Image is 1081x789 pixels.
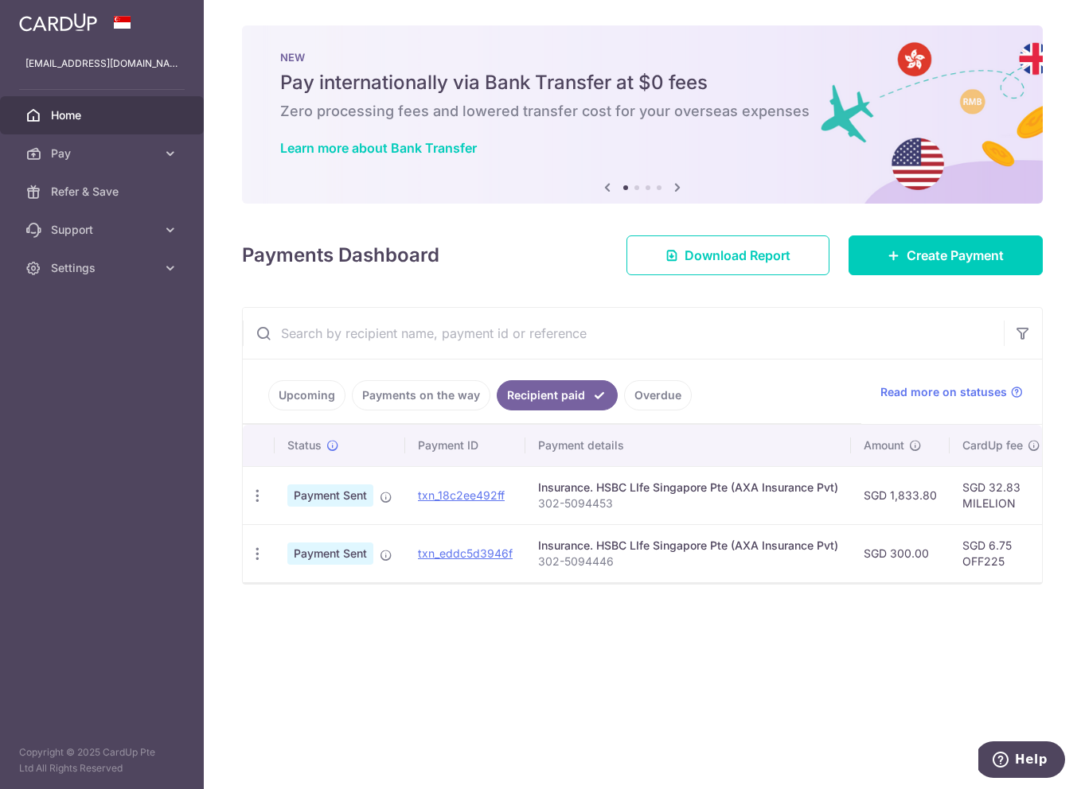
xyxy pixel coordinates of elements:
[418,546,513,560] a: txn_eddc5d3946f
[538,496,838,511] p: 302-5094453
[51,107,156,123] span: Home
[685,246,790,265] span: Download Report
[978,741,1065,781] iframe: Opens a widget where you can find more information
[880,384,1007,400] span: Read more on statuses
[280,51,1005,64] p: NEW
[287,484,373,507] span: Payment Sent
[405,425,525,466] th: Payment ID
[538,538,838,554] div: Insurance. HSBC LIfe Singapore Pte (AXA Insurance Pvt)
[880,384,1023,400] a: Read more on statuses
[525,425,851,466] th: Payment details
[280,70,1005,95] h5: Pay internationally via Bank Transfer at $0 fees
[950,466,1053,524] td: SGD 32.83 MILELION
[19,13,97,32] img: CardUp
[624,380,692,410] a: Overdue
[287,542,373,565] span: Payment Sent
[25,56,178,72] p: [EMAIL_ADDRESS][DOMAIN_NAME]
[243,308,1004,359] input: Search by recipient name, payment id or reference
[907,246,1004,265] span: Create Payment
[849,235,1043,275] a: Create Payment
[497,380,618,410] a: Recipient paid
[280,102,1005,121] h6: Zero processing fees and lowered transfer cost for your overseas expenses
[538,554,838,569] p: 302-5094446
[418,488,505,502] a: txn_18c2ee492ff
[51,260,156,276] span: Settings
[242,241,439,270] h4: Payments Dashboard
[51,184,156,200] span: Refer & Save
[538,480,838,496] div: Insurance. HSBC LIfe Singapore Pte (AXA Insurance Pvt)
[268,380,345,410] a: Upcoming
[352,380,490,410] a: Payments on the way
[864,437,904,453] span: Amount
[280,140,477,156] a: Learn more about Bank Transfer
[962,437,1023,453] span: CardUp fee
[626,235,829,275] a: Download Report
[51,222,156,238] span: Support
[851,466,950,524] td: SGD 1,833.80
[51,146,156,161] span: Pay
[287,437,322,453] span: Status
[851,524,950,582] td: SGD 300.00
[242,25,1043,204] img: Bank transfer banner
[950,524,1053,582] td: SGD 6.75 OFF225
